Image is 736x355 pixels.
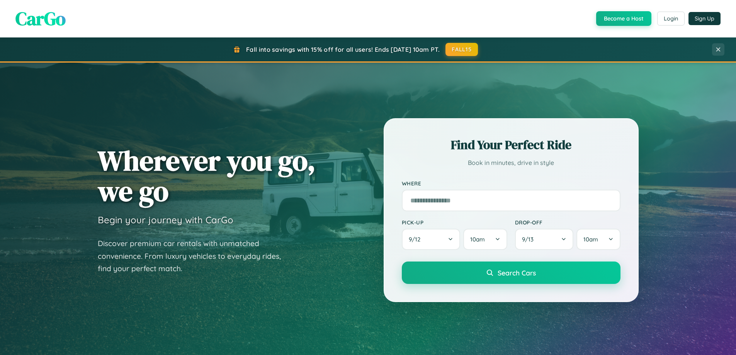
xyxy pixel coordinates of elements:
[688,12,721,25] button: Sign Up
[409,236,424,243] span: 9 / 12
[402,157,620,168] p: Book in minutes, drive in style
[470,236,485,243] span: 10am
[515,219,620,226] label: Drop-off
[445,43,478,56] button: FALL15
[402,229,461,250] button: 9/12
[246,46,440,53] span: Fall into savings with 15% off for all users! Ends [DATE] 10am PT.
[98,237,291,275] p: Discover premium car rentals with unmatched convenience. From luxury vehicles to everyday rides, ...
[15,6,66,31] span: CarGo
[583,236,598,243] span: 10am
[522,236,537,243] span: 9 / 13
[463,229,507,250] button: 10am
[515,229,574,250] button: 9/13
[402,262,620,284] button: Search Cars
[98,145,316,206] h1: Wherever you go, we go
[596,11,651,26] button: Become a Host
[576,229,620,250] button: 10am
[402,136,620,153] h2: Find Your Perfect Ride
[498,268,536,277] span: Search Cars
[402,219,507,226] label: Pick-up
[98,214,233,226] h3: Begin your journey with CarGo
[657,12,685,25] button: Login
[402,180,620,187] label: Where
